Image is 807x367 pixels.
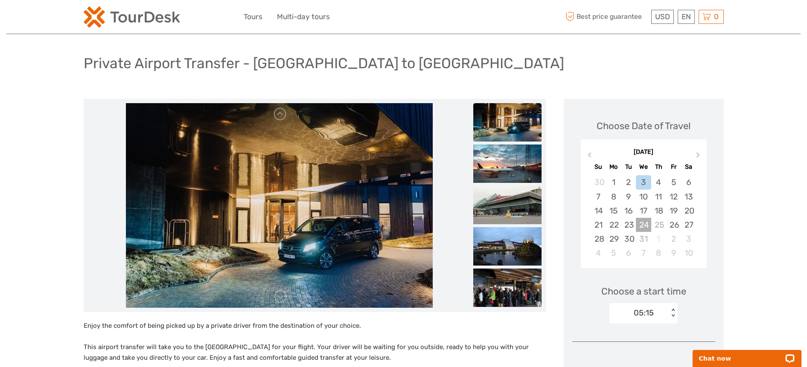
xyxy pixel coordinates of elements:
div: [DATE] [581,148,707,157]
div: EN [678,10,695,24]
span: 0 [713,12,720,21]
div: Tu [621,161,636,173]
iframe: LiveChat chat widget [687,340,807,367]
div: Not available Wednesday, December 31st, 2025 [636,232,651,246]
div: Choose Friday, December 26th, 2025 [666,218,681,232]
div: Choose Tuesday, December 16th, 2025 [621,204,636,218]
div: Choose Sunday, December 28th, 2025 [591,232,606,246]
img: 53533e45abd649fb9fbdc7017eff9f20_slider_thumbnail.jpeg [473,144,542,183]
div: Choose Saturday, December 20th, 2025 [681,204,696,218]
div: Not available Thursday, January 1st, 2026 [651,232,666,246]
div: Choose Thursday, December 18th, 2025 [651,204,666,218]
img: 6cbedcdfb9ae4700b3ce0efe0aaee854_slider_thumbnail.jpeg [473,103,542,142]
div: Choose Wednesday, December 10th, 2025 [636,190,651,204]
p: This airport transfer will take you to the [GEOGRAPHIC_DATA] for your flight. Your driver will be... [84,342,546,364]
div: Choose Monday, December 8th, 2025 [606,190,621,204]
div: Choose Sunday, January 4th, 2026 [591,246,606,260]
div: Choose Sunday, December 21st, 2025 [591,218,606,232]
div: Choose Saturday, December 13th, 2025 [681,190,696,204]
h1: Private Airport Transfer - [GEOGRAPHIC_DATA] to [GEOGRAPHIC_DATA] [84,55,564,72]
div: Choose Tuesday, December 2nd, 2025 [621,175,636,189]
img: 2254-3441b4b5-4e5f-4d00-b396-31f1d84a6ebf_logo_small.png [84,6,180,28]
div: We [636,161,651,173]
div: Choose Monday, December 29th, 2025 [606,232,621,246]
div: Choose Tuesday, December 30th, 2025 [621,232,636,246]
div: Choose Monday, December 15th, 2025 [606,204,621,218]
div: Choose Friday, January 9th, 2026 [666,246,681,260]
span: Best price guarantee [564,10,649,24]
div: Mo [606,161,621,173]
div: Not available Thursday, December 25th, 2025 [651,218,666,232]
div: Choose Sunday, December 14th, 2025 [591,204,606,218]
p: Enjoy the comfort of being picked up by a private driver from the destination of your choice. [84,321,546,332]
div: Choose Saturday, December 6th, 2025 [681,175,696,189]
div: Th [651,161,666,173]
img: b9531065b2a24116a2ca91ec8c9839cb_slider_thumbnail.jpeg [473,269,542,307]
div: Su [591,161,606,173]
img: 6cbedcdfb9ae4700b3ce0efe0aaee854_main_slider.jpeg [126,103,433,308]
div: Not available Wednesday, December 24th, 2025 [636,218,651,232]
a: Multi-day tours [277,11,330,23]
div: Choose Tuesday, December 23rd, 2025 [621,218,636,232]
div: Choose Friday, December 12th, 2025 [666,190,681,204]
a: Tours [244,11,262,23]
div: Choose Wednesday, January 7th, 2026 [636,246,651,260]
div: Choose Sunday, November 30th, 2025 [591,175,606,189]
img: 4f36b102d2374589b114f3b94707a0ca_slider_thumbnail.jpeg [473,227,542,266]
div: Choose Thursday, December 4th, 2025 [651,175,666,189]
button: Next Month [692,150,706,164]
div: Fr [666,161,681,173]
div: Choose Saturday, December 27th, 2025 [681,218,696,232]
div: Choose Monday, January 5th, 2026 [606,246,621,260]
div: 05:15 [634,307,654,318]
img: d9501c7442014c3faec2612865ed7c93_slider_thumbnail.jpeg [473,186,542,224]
div: Choose Friday, December 5th, 2025 [666,175,681,189]
span: USD [655,12,670,21]
div: Choose Sunday, December 7th, 2025 [591,190,606,204]
button: Previous Month [582,150,595,164]
span: Choose a start time [601,285,686,298]
div: Choose Date of Travel [597,119,690,133]
div: Choose Saturday, January 10th, 2026 [681,246,696,260]
div: Choose Thursday, January 8th, 2026 [651,246,666,260]
div: Choose Monday, December 1st, 2025 [606,175,621,189]
div: month 2025-12 [583,175,704,260]
div: Choose Tuesday, December 9th, 2025 [621,190,636,204]
div: Sa [681,161,696,173]
div: Choose Tuesday, January 6th, 2026 [621,246,636,260]
div: Choose Saturday, January 3rd, 2026 [681,232,696,246]
div: Choose Thursday, December 11th, 2025 [651,190,666,204]
div: Choose Monday, December 22nd, 2025 [606,218,621,232]
div: Choose Friday, December 19th, 2025 [666,204,681,218]
div: Choose Wednesday, December 3rd, 2025 [636,175,651,189]
div: < > [670,309,677,318]
div: Choose Wednesday, December 17th, 2025 [636,204,651,218]
div: Choose Friday, January 2nd, 2026 [666,232,681,246]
